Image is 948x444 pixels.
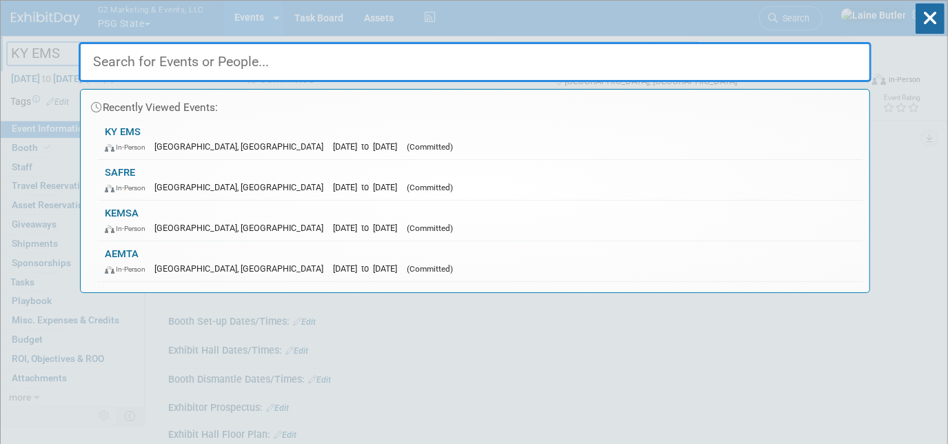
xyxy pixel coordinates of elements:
a: AEMTA In-Person [GEOGRAPHIC_DATA], [GEOGRAPHIC_DATA] [DATE] to [DATE] (Committed) [98,241,863,281]
span: [DATE] to [DATE] [333,182,404,192]
a: KEMSA In-Person [GEOGRAPHIC_DATA], [GEOGRAPHIC_DATA] [DATE] to [DATE] (Committed) [98,201,863,241]
span: (Committed) [407,142,453,152]
span: In-Person [105,143,152,152]
span: (Committed) [407,183,453,192]
span: [DATE] to [DATE] [333,223,404,233]
div: Recently Viewed Events: [88,90,863,119]
span: (Committed) [407,223,453,233]
span: [DATE] to [DATE] [333,263,404,274]
span: In-Person [105,224,152,233]
span: [GEOGRAPHIC_DATA], [GEOGRAPHIC_DATA] [154,141,330,152]
span: In-Person [105,183,152,192]
span: [GEOGRAPHIC_DATA], [GEOGRAPHIC_DATA] [154,223,330,233]
span: In-Person [105,265,152,274]
span: [GEOGRAPHIC_DATA], [GEOGRAPHIC_DATA] [154,182,330,192]
input: Search for Events or People... [79,42,871,82]
span: [GEOGRAPHIC_DATA], [GEOGRAPHIC_DATA] [154,263,330,274]
span: (Committed) [407,264,453,274]
a: SAFRE In-Person [GEOGRAPHIC_DATA], [GEOGRAPHIC_DATA] [DATE] to [DATE] (Committed) [98,160,863,200]
a: KY EMS In-Person [GEOGRAPHIC_DATA], [GEOGRAPHIC_DATA] [DATE] to [DATE] (Committed) [98,119,863,159]
span: [DATE] to [DATE] [333,141,404,152]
